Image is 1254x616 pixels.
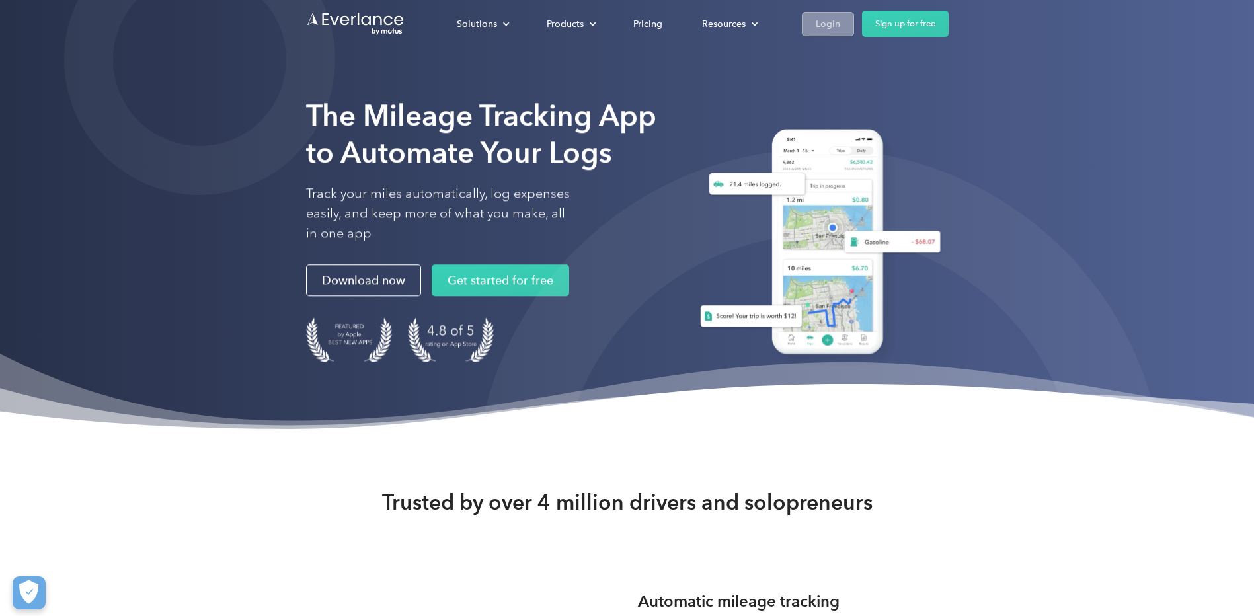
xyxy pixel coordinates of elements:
strong: The Mileage Tracking App to Automate Your Logs [306,98,656,170]
div: Solutions [444,13,520,36]
strong: Trusted by over 4 million drivers and solopreneurs [382,489,873,516]
div: Login [816,16,840,32]
a: Get started for free [432,264,569,296]
a: Go to homepage [306,11,405,36]
div: Solutions [457,16,497,32]
a: Login [802,12,854,36]
img: Badge for Featured by Apple Best New Apps [306,317,392,362]
a: Sign up for free [862,11,949,37]
div: Resources [702,16,746,32]
div: Products [547,16,584,32]
a: Pricing [620,13,676,36]
div: Resources [689,13,769,36]
a: Download now [306,264,421,296]
div: Pricing [633,16,662,32]
div: Products [533,13,607,36]
img: 4.9 out of 5 stars on the app store [408,317,494,362]
p: Track your miles automatically, log expenses easily, and keep more of what you make, all in one app [306,184,570,243]
img: Everlance, mileage tracker app, expense tracking app [684,119,949,369]
h3: Automatic mileage tracking [638,590,840,613]
button: Cookies Settings [13,576,46,609]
